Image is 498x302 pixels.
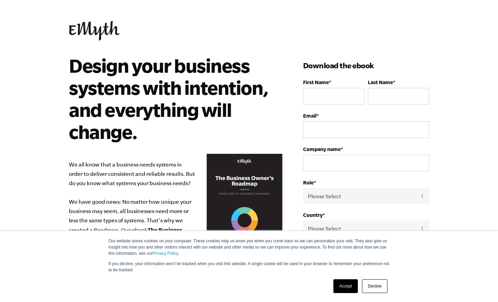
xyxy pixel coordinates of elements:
[303,212,323,218] span: Country
[153,251,178,256] a: Privacy Policy
[303,180,314,185] span: Role
[303,60,429,71] h3: Download the ebook
[303,146,341,152] span: Company name
[69,21,120,41] img: EMyth
[69,160,282,282] p: We all know that a business needs systems in order to deliver consistent and reliable results. Bu...
[108,261,390,273] p: If you decline, your information won’t be tracked when you visit this website. A single cookie wi...
[303,79,329,85] span: First Name
[303,113,317,119] span: Email
[207,154,282,252] img: Business Owners Roadmap Cover
[108,238,390,256] p: Our website stores cookies on your computer. These cookies help us know you when you come back so...
[362,279,387,293] a: Decline
[69,54,272,143] h2: Design your business systems with intention, and everything will change.
[368,79,393,85] span: Last Name
[333,279,358,293] a: Accept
